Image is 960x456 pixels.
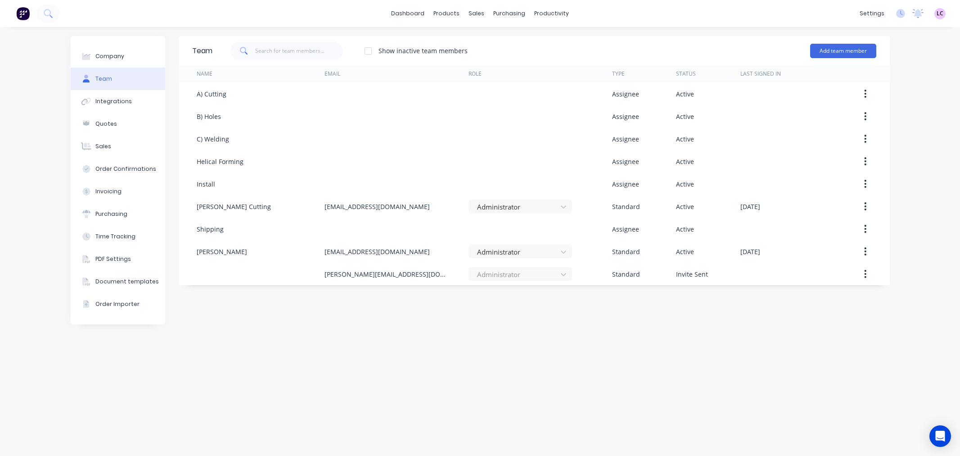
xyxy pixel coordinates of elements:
[95,97,132,105] div: Integrations
[192,46,212,56] div: Team
[197,157,243,166] div: Helical Forming
[71,225,165,248] button: Time Tracking
[612,247,640,256] div: Standard
[429,7,464,20] div: products
[95,75,112,83] div: Team
[16,7,30,20] img: Factory
[71,68,165,90] button: Team
[71,270,165,293] button: Document templates
[197,70,212,78] div: Name
[325,247,430,256] div: [EMAIL_ADDRESS][DOMAIN_NAME]
[95,165,156,173] div: Order Confirmations
[530,7,573,20] div: productivity
[95,278,159,286] div: Document templates
[676,112,694,121] div: Active
[71,158,165,180] button: Order Confirmations
[71,293,165,315] button: Order Importer
[255,42,343,60] input: Search for team members...
[71,248,165,270] button: PDF Settings
[612,157,639,166] div: Assignee
[469,70,482,78] div: Role
[855,7,889,20] div: settings
[71,180,165,203] button: Invoicing
[379,46,468,55] div: Show inactive team members
[71,45,165,68] button: Company
[95,187,122,196] div: Invoicing
[325,70,340,78] div: Email
[95,142,111,150] div: Sales
[612,112,639,121] div: Assignee
[676,179,694,189] div: Active
[95,233,135,241] div: Time Tracking
[612,134,639,144] div: Assignee
[325,202,430,211] div: [EMAIL_ADDRESS][DOMAIN_NAME]
[197,224,224,234] div: Shipping
[464,7,489,20] div: sales
[197,112,221,121] div: B) Holes
[937,9,943,18] span: LC
[676,89,694,99] div: Active
[71,135,165,158] button: Sales
[740,202,760,211] div: [DATE]
[387,7,429,20] a: dashboard
[676,269,708,279] div: Invite Sent
[740,70,781,78] div: Last signed in
[71,203,165,225] button: Purchasing
[95,255,131,263] div: PDF Settings
[676,247,694,256] div: Active
[197,134,229,144] div: C) Welding
[95,120,117,128] div: Quotes
[612,70,625,78] div: Type
[71,113,165,135] button: Quotes
[612,179,639,189] div: Assignee
[810,44,876,58] button: Add team member
[197,202,271,211] div: [PERSON_NAME] Cutting
[612,224,639,234] div: Assignee
[71,90,165,113] button: Integrations
[95,210,127,218] div: Purchasing
[676,202,694,211] div: Active
[676,70,696,78] div: Status
[489,7,530,20] div: purchasing
[612,269,640,279] div: Standard
[197,89,226,99] div: A) Cutting
[676,157,694,166] div: Active
[612,89,639,99] div: Assignee
[929,425,951,447] div: Open Intercom Messenger
[676,224,694,234] div: Active
[325,269,451,279] div: [PERSON_NAME][EMAIL_ADDRESS][DOMAIN_NAME]
[95,300,140,308] div: Order Importer
[740,247,760,256] div: [DATE]
[612,202,640,211] div: Standard
[197,179,215,189] div: Install
[95,52,124,60] div: Company
[197,247,247,256] div: [PERSON_NAME]
[676,134,694,144] div: Active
